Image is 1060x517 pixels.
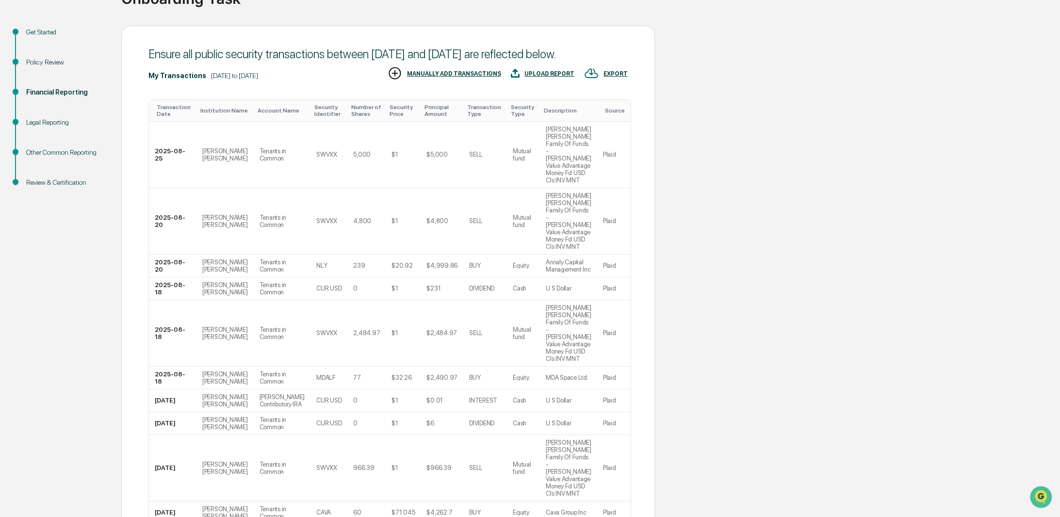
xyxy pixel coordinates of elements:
div: $2,490.97 [427,374,458,381]
div: EXPORT [603,70,628,77]
div: Cash [513,285,526,292]
div: Toggle SortBy [258,107,307,114]
div: Mutual fund [513,461,534,475]
div: SWVXX [316,464,337,471]
div: 5,000 [353,151,371,158]
td: 2025-08-20 [149,188,196,255]
div: $1 [391,397,398,404]
div: U S Dollar [546,397,571,404]
td: [DATE] [149,389,196,412]
div: $32.26 [391,374,411,381]
a: 🔎Data Lookup [6,136,65,154]
div: 2,484.97 [353,329,380,337]
td: 2025-08-18 [149,277,196,300]
img: EXPORT [584,66,599,81]
td: Plaid [597,367,631,389]
div: SELL [469,329,483,337]
div: DIVIDEND [469,420,494,427]
td: 2025-08-20 [149,255,196,277]
td: Tenants in Common [254,255,311,277]
div: 966.39 [353,464,374,471]
span: Preclearance [19,122,63,131]
div: Policy Review [26,57,106,67]
div: [PERSON_NAME] [PERSON_NAME] [202,416,248,431]
div: U S Dollar [546,285,571,292]
div: Review & Certification [26,178,106,188]
div: Start new chat [33,74,159,83]
div: My Transactions [148,72,206,80]
div: 0 [353,420,358,427]
div: $6 [427,420,434,427]
div: Toggle SortBy [351,104,382,117]
div: BUY [469,374,480,381]
div: [PERSON_NAME] [PERSON_NAME] [202,371,248,385]
div: Mutual fund [513,326,534,340]
div: 🗄️ [70,123,78,130]
div: [PERSON_NAME] [PERSON_NAME] [202,461,248,475]
div: [PERSON_NAME] [PERSON_NAME] [202,393,248,408]
td: Tenants in Common [254,412,311,435]
a: Powered byPylon [68,163,117,171]
iframe: Open customer support [1029,485,1055,511]
td: Plaid [597,389,631,412]
div: $4,800 [427,217,448,225]
div: MDA Space Ltd. [546,374,588,381]
div: Financial Reporting [26,87,106,97]
div: $1 [391,329,398,337]
div: SELL [469,464,483,471]
td: Tenants in Common [254,435,311,501]
div: We're available if you need us! [33,83,123,91]
div: SWVXX [316,217,337,225]
div: [PERSON_NAME] [PERSON_NAME] [202,214,248,228]
div: Toggle SortBy [200,107,250,114]
div: Toggle SortBy [314,104,343,117]
div: SWVXX [316,329,337,337]
span: Attestations [80,122,120,131]
div: Annaly Capital Management Inc [546,258,591,273]
div: CUR:USD [316,420,342,427]
div: [PERSON_NAME] [PERSON_NAME] [202,147,248,162]
div: $5,000 [427,151,448,158]
td: 2025-08-18 [149,367,196,389]
div: Legal Reporting [26,117,106,128]
div: 4,800 [353,217,371,225]
td: Plaid [597,188,631,255]
div: Toggle SortBy [425,104,460,117]
div: [PERSON_NAME] [PERSON_NAME] Family Of Funds - [PERSON_NAME] Value Advantage Money Fd USD Cls INV MNT [546,126,591,184]
td: Tenants in Common [254,367,311,389]
img: MANUALLY ADD TRANSACTIONS [388,66,402,81]
div: $1 [391,420,398,427]
div: $0.01 [427,397,443,404]
div: 60 [353,509,361,516]
button: Start new chat [165,77,177,88]
div: Equity [513,374,529,381]
td: [PERSON_NAME] Contributory IRA [254,389,311,412]
div: Toggle SortBy [157,104,193,117]
div: Toggle SortBy [544,107,593,114]
div: $966.39 [427,464,452,471]
td: 2025-08-18 [149,300,196,367]
div: $2,484.97 [427,329,457,337]
div: [PERSON_NAME] [PERSON_NAME] [202,258,248,273]
div: $4,262.7 [427,509,453,516]
div: $4,999.86 [427,262,458,269]
td: Plaid [597,122,631,188]
div: DIVIDEND [469,285,494,292]
img: 1746055101610-c473b297-6a78-478c-a979-82029cc54cd1 [10,74,27,91]
div: SWVXX [316,151,337,158]
div: NLY [316,262,327,269]
div: Get Started [26,27,106,37]
td: Tenants in Common [254,300,311,367]
div: $20.92 [391,262,412,269]
div: $71.045 [391,509,415,516]
td: Plaid [597,412,631,435]
div: Mutual fund [513,147,534,162]
div: Ensure all public security transactions between [DATE] and [DATE] are reflected below. [148,47,628,61]
div: Mutual fund [513,214,534,228]
td: 2025-08-25 [149,122,196,188]
td: Plaid [597,300,631,367]
div: Toggle SortBy [605,107,627,114]
div: [PERSON_NAME] [PERSON_NAME] [202,281,248,296]
td: [DATE] [149,435,196,501]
